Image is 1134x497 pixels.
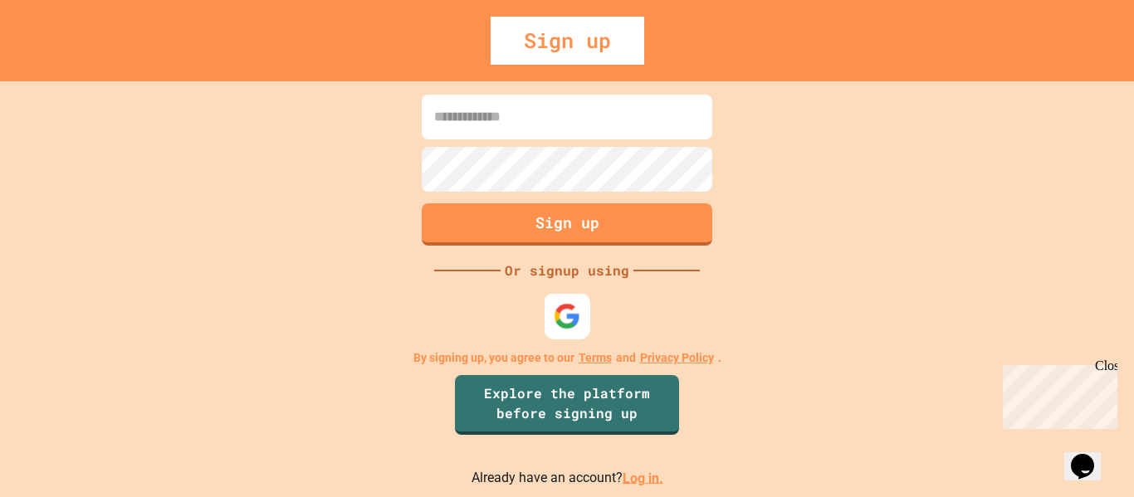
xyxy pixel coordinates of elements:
p: By signing up, you agree to our and . [413,349,721,367]
iframe: chat widget [1064,431,1117,480]
button: Sign up [422,203,712,246]
a: Explore the platform before signing up [455,375,679,435]
iframe: chat widget [996,358,1117,429]
div: Sign up [491,17,644,65]
a: Terms [579,349,612,367]
img: google-icon.svg [554,302,581,329]
a: Log in. [623,470,663,485]
p: Already have an account? [472,468,663,489]
div: Or signup using [501,261,633,280]
a: Privacy Policy [640,349,714,367]
div: Chat with us now!Close [7,7,115,105]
